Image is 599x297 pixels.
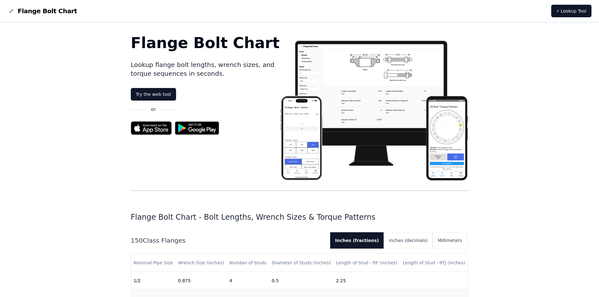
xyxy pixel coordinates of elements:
td: 4 [227,272,269,290]
span: Flange Bolt Chart [18,7,77,15]
a: ⚡ Lookup Tool [551,5,591,17]
th: Length of Stud - RTJ (inches) [400,254,468,272]
h2: 150 Class Flanges [131,236,325,245]
h1: Flange Bolt Chart - Bolt Lengths, Wrench Sizes & Torque Patterns [131,212,469,222]
td: 0.5 [269,272,334,290]
td: 1/2 [131,272,176,290]
button: Millimeters [433,232,467,249]
button: Inches (decimals) [384,232,433,249]
p: Lookup flange bolt lengths, wrench sizes, and torque sequences in seconds. [131,60,280,78]
h1: Flange Bolt Chart [131,35,280,50]
button: Inches (fractions) [330,232,384,249]
th: Diameter of Studs (inches) [269,254,334,272]
th: Length of Stud - RF (inches) [334,254,400,272]
td: 2.25 [334,272,400,290]
th: Number of Studs [227,254,269,272]
td: 0.875 [175,272,227,290]
img: Get it on Google Play [172,118,223,138]
img: Flange bolt chart app screenshot [280,35,468,180]
a: Try the web tool [131,88,176,101]
img: App Store badge for the Flange Bolt Chart app [131,121,172,135]
img: Flange Bolt Chart Logo [8,7,15,15]
a: Flange Bolt Chart LogoFlange Bolt Chart [8,7,77,15]
p: or [151,106,156,113]
th: Wrench Size (inches) [175,254,227,272]
th: Nominal Pipe Size [131,254,176,272]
